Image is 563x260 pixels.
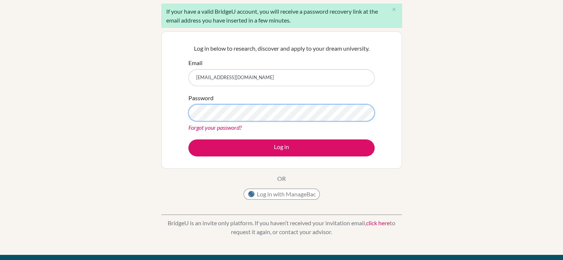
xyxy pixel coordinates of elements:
i: close [391,7,397,12]
a: click here [366,219,390,226]
button: Close [387,4,402,15]
label: Email [188,58,202,67]
p: OR [277,174,286,183]
p: Log in below to research, discover and apply to your dream university. [188,44,375,53]
div: If your have a valid BridgeU account, you will receive a password recovery link at the email addr... [161,4,402,28]
label: Password [188,94,214,102]
button: Log in with ManageBac [244,189,320,200]
button: Log in [188,139,375,156]
p: BridgeU is an invite only platform. If you haven’t received your invitation email, to request it ... [161,219,402,236]
a: Forgot your password? [188,124,242,131]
